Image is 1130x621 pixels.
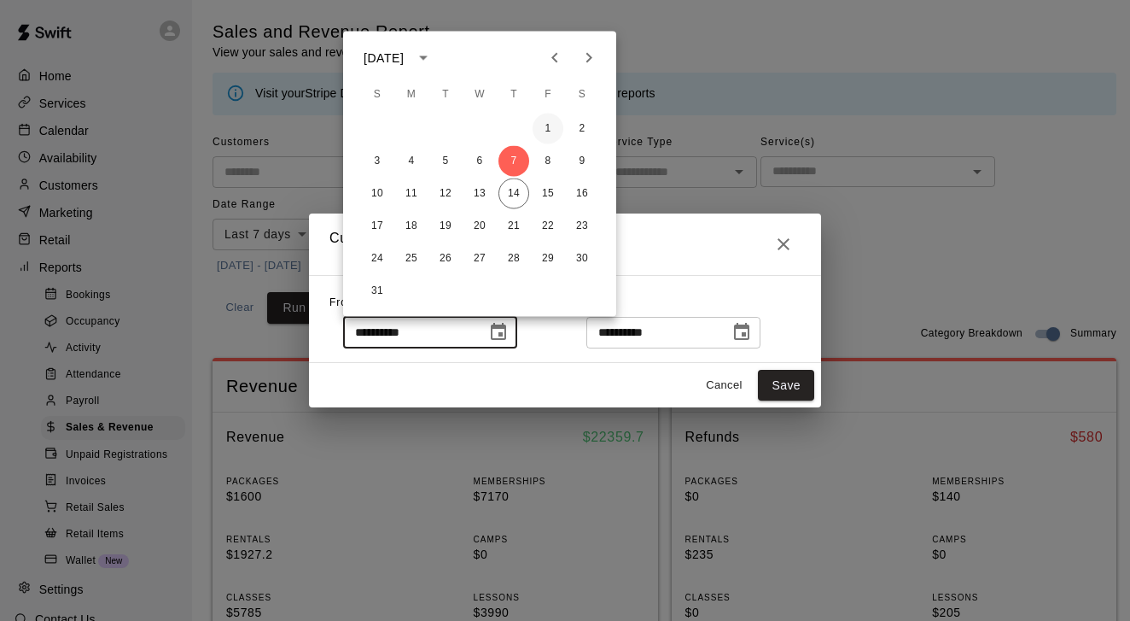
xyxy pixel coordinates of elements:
span: Tuesday [430,78,461,112]
button: Previous month [538,41,572,75]
button: 9 [567,146,597,177]
button: Choose date, selected date is Aug 14, 2025 [725,315,759,349]
button: calendar view is open, switch to year view [409,44,438,73]
div: [DATE] [364,49,404,67]
button: 26 [430,243,461,274]
button: 5 [430,146,461,177]
button: 21 [498,211,529,242]
button: 20 [464,211,495,242]
button: Choose date, selected date is Aug 7, 2025 [481,315,515,349]
span: Friday [533,78,563,112]
button: 11 [396,179,427,209]
button: 15 [533,179,563,209]
button: 12 [430,179,461,209]
h2: Custom Event Date [309,214,821,275]
button: 8 [533,146,563,177]
button: 6 [464,146,495,177]
button: 24 [362,243,393,274]
button: Cancel [696,372,751,399]
span: Thursday [498,78,529,112]
button: 14 [498,179,529,209]
span: Wednesday [464,78,495,112]
button: 27 [464,243,495,274]
button: 7 [498,146,529,177]
button: 13 [464,179,495,209]
button: 22 [533,211,563,242]
span: From Date [329,296,386,308]
button: Next month [572,41,606,75]
button: 16 [567,179,597,209]
button: 29 [533,243,563,274]
button: 18 [396,211,427,242]
button: 10 [362,179,393,209]
button: 28 [498,243,529,274]
button: 23 [567,211,597,242]
button: 2 [567,114,597,144]
span: Saturday [567,78,597,112]
button: 3 [362,146,393,177]
button: 4 [396,146,427,177]
span: Sunday [362,78,393,112]
button: 17 [362,211,393,242]
button: 30 [567,243,597,274]
button: 31 [362,276,393,307]
button: 25 [396,243,427,274]
span: Monday [396,78,427,112]
button: Close [766,227,801,261]
button: Save [758,370,814,401]
button: 19 [430,211,461,242]
button: 1 [533,114,563,144]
